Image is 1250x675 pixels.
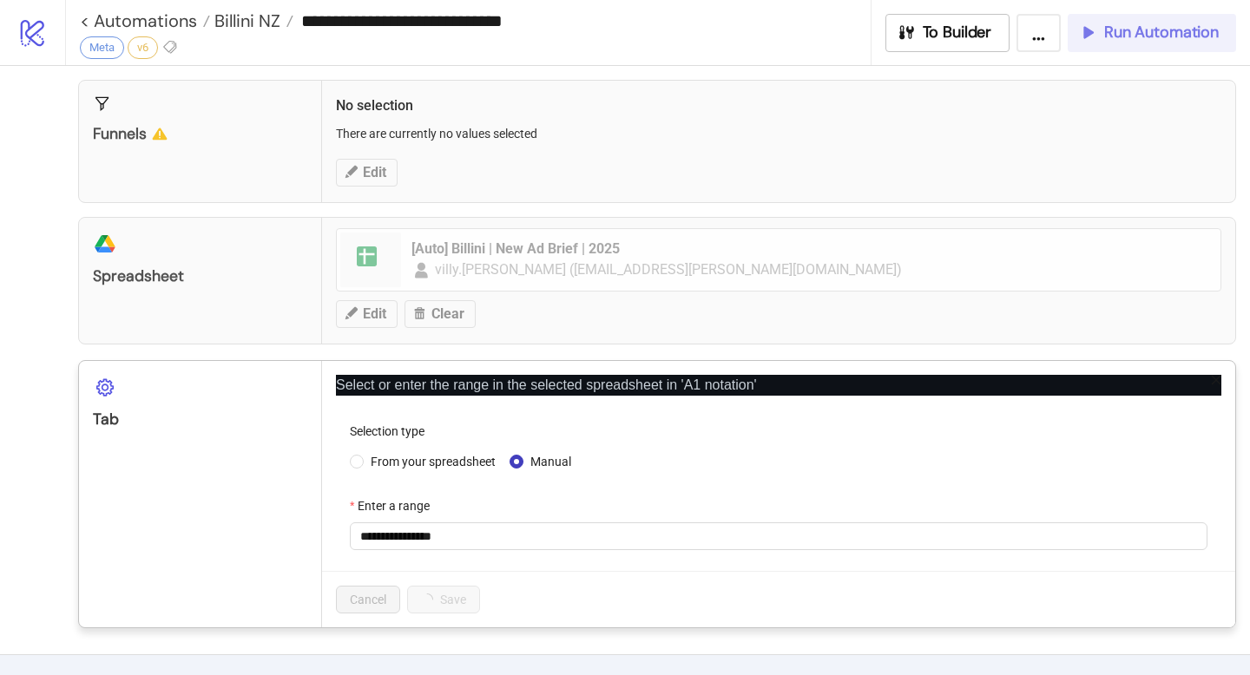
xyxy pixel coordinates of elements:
div: Meta [80,36,124,59]
span: Run Automation [1104,23,1219,43]
input: Enter a range [350,522,1207,550]
span: close [1210,374,1222,386]
a: Billini NZ [210,12,293,29]
button: ... [1016,14,1061,52]
div: v6 [128,36,158,59]
div: Tab [93,410,307,429]
button: Cancel [336,586,400,613]
button: To Builder [885,14,1010,52]
label: Selection type [350,422,436,441]
label: Enter a range [350,496,441,515]
span: Manual [523,452,578,471]
span: To Builder [923,23,992,43]
a: < Automations [80,12,210,29]
button: Save [407,586,480,613]
button: Run Automation [1068,14,1236,52]
p: Select or enter the range in the selected spreadsheet in 'A1 notation' [336,375,1221,396]
span: From your spreadsheet [364,452,503,471]
span: Billini NZ [210,10,280,32]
